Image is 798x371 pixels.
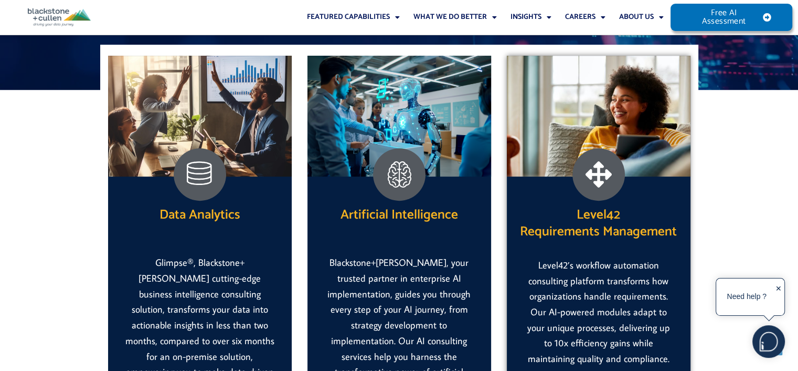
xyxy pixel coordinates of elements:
[307,56,491,177] img: 03.21.2024
[775,281,782,314] div: ✕
[159,207,240,224] h2: Data Analytics
[307,207,491,224] h2: Artificial Intelligence
[753,326,784,357] img: users%2F5SSOSaKfQqXq3cFEnIZRYMEs4ra2%2Fmedia%2Fimages%2F-Bulle%20blanche%20sans%20fond%20%2B%20ma...
[507,207,690,241] h2: Level42
[691,9,756,26] span: Free AI Assessment
[108,56,292,177] img: Team Celebrate AI
[507,223,690,241] p: Requirements Management
[718,280,775,314] div: Need help ?
[507,56,690,177] img: Woman Relaxing On Sofa At Home Using Digital Tablet To Stream Movie Or Shop Online
[671,4,792,31] a: Free AI Assessment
